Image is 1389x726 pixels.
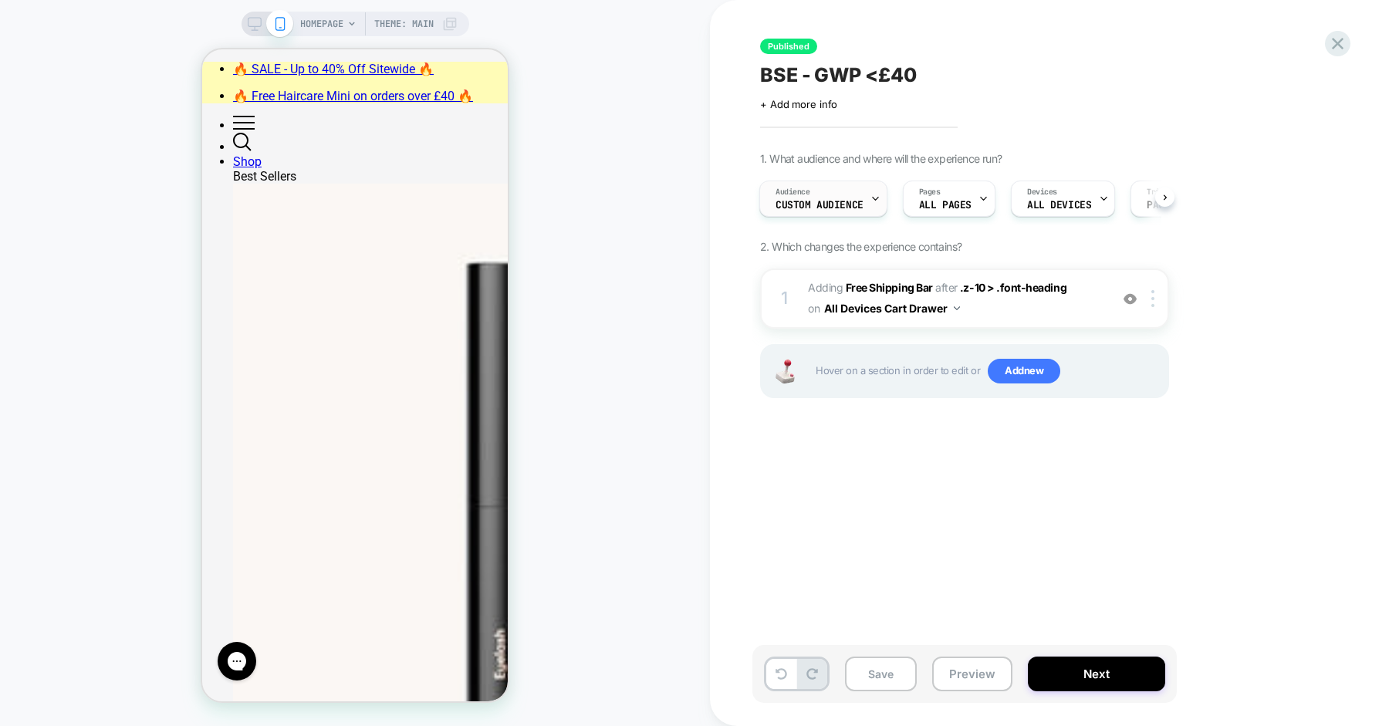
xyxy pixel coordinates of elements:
[919,187,941,198] span: Pages
[777,283,793,314] div: 1
[760,152,1002,165] span: 1. What audience and where will the experience run?
[374,12,434,36] span: Theme: MAIN
[1151,290,1154,307] img: close
[935,281,958,294] span: AFTER
[776,187,810,198] span: Audience
[31,69,52,83] label: Menu
[932,657,1012,691] button: Preview
[776,200,863,211] span: Custom Audience
[988,359,1060,383] span: Add new
[919,200,972,211] span: ALL PAGES
[954,306,960,310] img: down arrow
[1124,292,1137,306] img: crossed eye
[300,12,343,36] span: HOMEPAGE
[760,39,817,54] span: Published
[960,281,1066,294] span: .z-10 > .font-heading
[31,90,49,105] label: Search
[816,359,1160,383] span: Hover on a section in order to edit or
[31,39,306,54] a: 🔥 Free Haircare Mini on orders over £40 🔥
[760,63,916,86] span: BSE - GWP <£40
[808,281,933,294] span: Adding
[1027,200,1091,211] span: ALL DEVICES
[8,587,62,637] iframe: Gorgias live chat messenger
[760,240,961,253] span: 2. Which changes the experience contains?
[845,657,917,691] button: Save
[1027,187,1057,198] span: Devices
[760,98,837,110] span: + Add more info
[1147,200,1199,211] span: Page Load
[31,12,306,27] a: 🔥 SALE - Up to 40% Off Sitewide 🔥
[824,297,960,319] button: All Devices Cart Drawer
[846,281,933,294] b: Free Shipping Bar
[1147,187,1177,198] span: Trigger
[31,105,59,120] a: Shop
[31,120,306,134] div: Best Sellers
[808,299,820,318] span: on
[1028,657,1165,691] button: Next
[769,360,800,383] img: Joystick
